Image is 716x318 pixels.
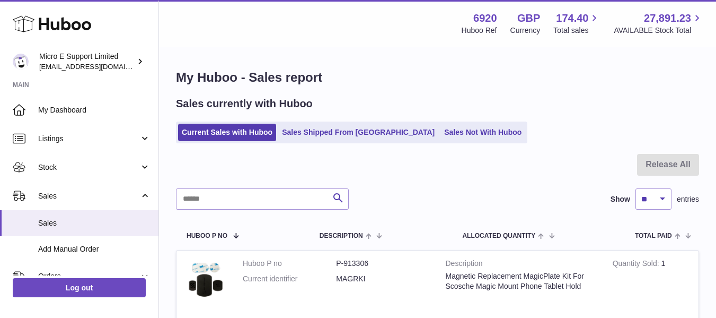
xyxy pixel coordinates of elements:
[243,274,336,284] dt: Current identifier
[38,134,139,144] span: Listings
[13,54,29,70] img: contact@micropcsupport.com
[611,194,630,204] label: Show
[556,11,588,25] span: 174.40
[446,259,597,271] strong: Description
[614,11,703,36] a: 27,891.23 AVAILABLE Stock Total
[473,11,497,25] strong: 6920
[677,194,699,204] span: entries
[635,233,672,239] span: Total paid
[39,51,135,72] div: Micro E Support Limited
[178,124,276,141] a: Current Sales with Huboo
[278,124,438,141] a: Sales Shipped From [GEOGRAPHIC_DATA]
[38,218,151,228] span: Sales
[614,25,703,36] span: AVAILABLE Stock Total
[39,62,156,71] span: [EMAIL_ADDRESS][DOMAIN_NAME]
[38,105,151,115] span: My Dashboard
[517,11,540,25] strong: GBP
[13,278,146,297] a: Log out
[446,271,597,291] div: Magnetic Replacement MagicPlate Kit For Scosche Magic Mount Phone Tablet Hold
[440,124,525,141] a: Sales Not With Huboo
[553,11,600,36] a: 174.40 Total sales
[243,259,336,269] dt: Huboo P no
[38,244,151,254] span: Add Manual Order
[510,25,541,36] div: Currency
[605,251,699,314] td: 1
[462,25,497,36] div: Huboo Ref
[462,233,535,239] span: ALLOCATED Quantity
[553,25,600,36] span: Total sales
[176,69,699,86] h1: My Huboo - Sales report
[336,259,429,269] dd: P-913306
[38,162,139,173] span: Stock
[336,274,429,284] dd: MAGRKI
[187,233,227,239] span: Huboo P no
[320,233,363,239] span: Description
[38,271,139,281] span: Orders
[613,259,661,270] strong: Quantity Sold
[184,259,227,303] img: $_57.PNG
[644,11,691,25] span: 27,891.23
[38,191,139,201] span: Sales
[176,97,313,111] h2: Sales currently with Huboo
